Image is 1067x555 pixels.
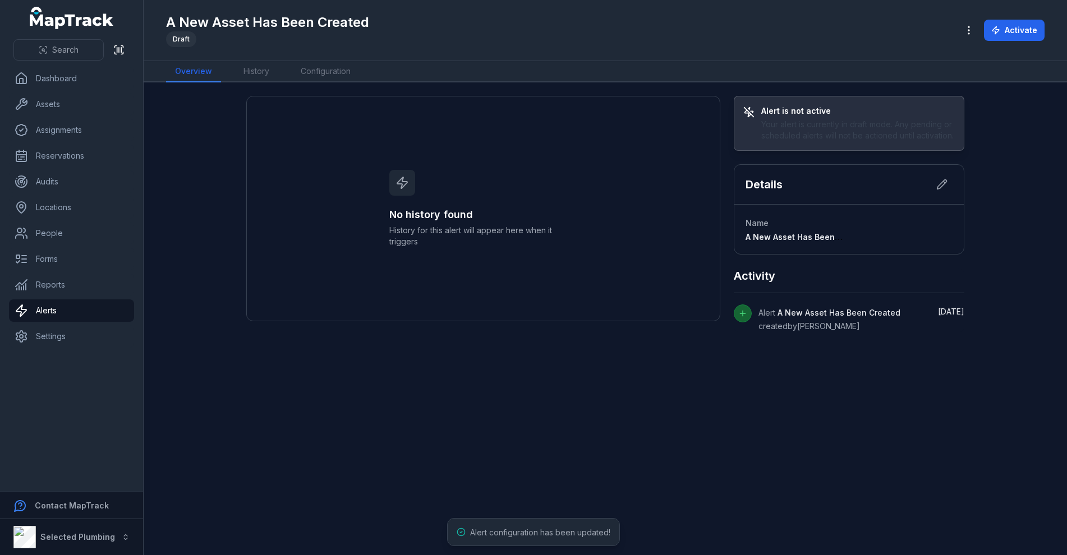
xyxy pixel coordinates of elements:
span: A New Asset Has Been Created [746,232,870,242]
span: History for this alert will appear here when it triggers [389,225,578,247]
div: Your alert is currently in draft mode. Any pending or scheduled alerts will not be actioned until... [761,119,955,141]
a: Configuration [292,61,360,82]
span: [DATE] [938,307,964,316]
a: History [234,61,278,82]
time: 8/21/2025, 7:46:45 AM [938,307,964,316]
h3: Alert is not active [761,105,955,117]
a: MapTrack [30,7,114,29]
a: Forms [9,248,134,270]
span: Search [52,44,79,55]
a: Reports [9,274,134,296]
span: Name [746,218,769,228]
button: Activate [984,20,1045,41]
strong: Selected Plumbing [40,532,115,542]
a: Dashboard [9,67,134,90]
span: Alert configuration has been updated! [470,528,610,537]
span: A New Asset Has Been Created [778,308,900,317]
div: Draft [166,31,196,47]
button: Search [13,39,104,61]
a: Assignments [9,119,134,141]
a: Overview [166,61,221,82]
a: Alerts [9,299,134,322]
a: Settings [9,325,134,348]
span: Alert created by [PERSON_NAME] [758,308,900,331]
a: Audits [9,170,134,193]
h1: A New Asset Has Been Created [166,13,369,31]
h2: Details [746,177,783,192]
strong: Contact MapTrack [35,501,109,510]
a: People [9,222,134,244]
h2: Activity [734,268,775,284]
a: Assets [9,93,134,115]
a: Locations [9,196,134,219]
h3: No history found [389,207,578,223]
a: Reservations [9,145,134,167]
